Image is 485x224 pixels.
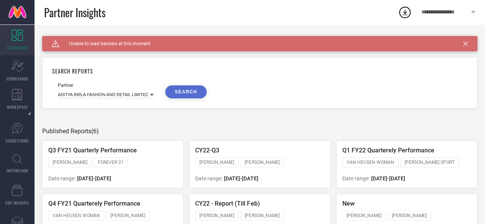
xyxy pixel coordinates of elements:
[6,76,29,82] span: SCORECARDS
[52,67,467,75] h1: SEARCH REPORTS
[195,200,260,207] span: CY22 - Report (Till Feb)
[7,45,28,51] span: DASHBOARD
[404,160,455,165] span: [PERSON_NAME] SPORT
[224,175,258,181] span: [DATE] - [DATE]
[53,160,87,165] span: [PERSON_NAME]
[347,213,381,218] span: [PERSON_NAME]
[398,5,412,19] div: Open download list
[371,175,405,181] span: [DATE] - [DATE]
[98,160,124,165] span: FOREVER 21
[48,175,76,181] span: Date range:
[392,213,427,218] span: [PERSON_NAME]
[245,160,279,165] span: [PERSON_NAME]
[342,200,355,207] span: New
[59,41,150,46] span: Unable to load banners at this moment
[195,147,219,154] span: CY22-Q3
[48,147,137,154] span: Q3 FY21 Quarterly Performance
[347,160,394,165] span: VAN HEUSEN WOMAN
[58,83,154,88] div: Partner
[195,175,222,181] span: Date range:
[44,5,105,20] span: Partner Insights
[199,160,234,165] span: [PERSON_NAME]
[7,104,28,110] span: WORKSPACE
[199,213,234,218] span: [PERSON_NAME]
[245,213,279,218] span: [PERSON_NAME]
[5,200,29,206] span: CDC INSIGHTS
[165,85,207,98] button: SEARCH
[110,213,145,218] span: [PERSON_NAME]
[6,138,29,144] span: SUGGESTIONS
[48,200,140,207] span: Q4 FY21 Quarterely Performance
[7,168,28,173] span: INSPIRATION
[53,213,100,218] span: VAN HEUSEN WOMAN
[42,128,477,135] div: Published Reports (6)
[342,175,370,181] span: Date range:
[342,147,434,154] span: Q1 FY22 Quarterely Performance
[77,175,111,181] span: [DATE] - [DATE]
